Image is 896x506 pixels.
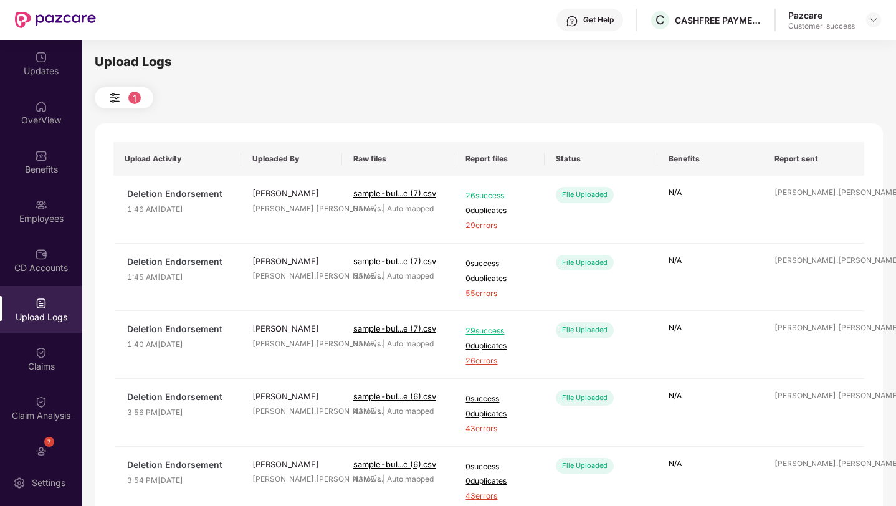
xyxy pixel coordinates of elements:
div: Settings [28,477,69,489]
p: N/A [669,322,752,334]
span: 43 rows [353,474,381,484]
span: 1:46 AM[DATE] [127,204,230,216]
th: Benefits [657,142,763,176]
img: svg+xml;base64,PHN2ZyBpZD0iQ2xhaW0iIHhtbG5zPSJodHRwOi8vd3d3LnczLm9yZy8yMDAwL3N2ZyIgd2lkdGg9IjIwIi... [35,396,47,408]
span: 55 rows [353,204,381,213]
img: svg+xml;base64,PHN2ZyBpZD0iQmVuZWZpdHMiIHhtbG5zPSJodHRwOi8vd3d3LnczLm9yZy8yMDAwL3N2ZyIgd2lkdGg9Ij... [35,150,47,162]
p: N/A [669,458,752,470]
img: svg+xml;base64,PHN2ZyBpZD0iQ2xhaW0iIHhtbG5zPSJodHRwOi8vd3d3LnczLm9yZy8yMDAwL3N2ZyIgd2lkdGg9IjIwIi... [35,346,47,359]
span: 0 success [465,258,533,270]
div: [PERSON_NAME].[PERSON_NAME] [252,338,331,350]
span: sample-bul...e (6).csv [353,391,436,401]
img: svg+xml;base64,PHN2ZyBpZD0iVXBkYXRlZCIgeG1sbnM9Imh0dHA6Ly93d3cudzMub3JnLzIwMDAvc3ZnIiB3aWR0aD0iMj... [35,51,47,64]
div: [PERSON_NAME].[PERSON_NAME] [774,390,853,402]
th: Upload Activity [113,142,241,176]
img: svg+xml;base64,PHN2ZyBpZD0iVXBsb2FkX0xvZ3MiIGRhdGEtbmFtZT0iVXBsb2FkIExvZ3MiIHhtbG5zPSJodHRwOi8vd3... [35,297,47,310]
span: sample-bul...e (7).csv [353,188,436,198]
img: svg+xml;base64,PHN2ZyBpZD0iQ0RfQWNjb3VudHMiIGRhdGEtbmFtZT0iQ0QgQWNjb3VudHMiIHhtbG5zPSJodHRwOi8vd3... [35,248,47,260]
div: File Uploaded [556,187,614,203]
div: [PERSON_NAME] [252,458,331,470]
span: 1:45 AM[DATE] [127,272,230,284]
span: 3:54 PM[DATE] [127,475,230,487]
span: Deletion Endorsement [127,187,230,201]
img: New Pazcare Logo [15,12,96,28]
div: [PERSON_NAME] [252,322,331,335]
span: Deletion Endorsement [127,390,230,404]
p: N/A [669,390,752,402]
span: | [383,271,385,280]
div: [PERSON_NAME].[PERSON_NAME] [252,474,331,485]
span: 26 success [465,190,533,202]
div: [PERSON_NAME].[PERSON_NAME] [774,458,853,470]
th: Raw files [342,142,455,176]
span: 0 duplicates [465,475,533,487]
div: [PERSON_NAME] [252,187,331,199]
div: [PERSON_NAME].[PERSON_NAME] [252,270,331,282]
img: svg+xml;base64,PHN2ZyBpZD0iU2V0dGluZy0yMHgyMCIgeG1sbnM9Imh0dHA6Ly93d3cudzMub3JnLzIwMDAvc3ZnIiB3aW... [13,477,26,489]
span: 0 duplicates [465,205,533,217]
span: Deletion Endorsement [127,458,230,472]
th: Uploaded By [241,142,342,176]
div: File Uploaded [556,322,614,338]
span: 0 success [465,393,533,405]
button: 1 [95,87,153,108]
span: 55 rows [353,271,381,280]
div: File Uploaded [556,390,614,406]
span: 1:40 AM[DATE] [127,339,230,351]
span: Auto mapped [387,271,434,280]
span: 0 duplicates [465,273,533,285]
div: [PERSON_NAME].[PERSON_NAME] [252,406,331,418]
span: 26 errors [465,355,533,367]
div: Pazcare [788,9,855,21]
div: 1 [128,92,141,104]
div: Get Help [583,15,614,25]
p: N/A [669,187,752,199]
span: sample-bul...e (7).csv [353,256,436,266]
span: Deletion Endorsement [127,255,230,269]
span: 43 rows [353,406,381,416]
span: 29 errors [465,220,533,232]
span: 0 duplicates [465,340,533,352]
div: 7 [44,437,54,447]
div: File Uploaded [556,255,614,270]
div: [PERSON_NAME].[PERSON_NAME] [774,255,853,267]
span: | [383,406,385,416]
span: Deletion Endorsement [127,322,230,336]
span: C [655,12,665,27]
span: 29 success [465,325,533,337]
th: Status [545,142,657,176]
div: [PERSON_NAME].[PERSON_NAME] [774,322,853,334]
img: svg+xml;base64,PHN2ZyBpZD0iSGVscC0zMngzMiIgeG1sbnM9Imh0dHA6Ly93d3cudzMub3JnLzIwMDAvc3ZnIiB3aWR0aD... [566,15,578,27]
span: Auto mapped [387,339,434,348]
span: 55 rows [353,339,381,348]
span: | [383,474,385,484]
th: Report files [454,142,545,176]
span: Auto mapped [387,406,434,416]
span: | [383,339,385,348]
img: svg+xml;base64,PHN2ZyBpZD0iRW1wbG95ZWVzIiB4bWxucz0iaHR0cDovL3d3dy53My5vcmcvMjAwMC9zdmciIHdpZHRoPS... [35,199,47,211]
span: 43 errors [465,490,533,502]
span: sample-bul...e (6).csv [353,459,436,469]
span: sample-bul...e (7).csv [353,323,436,333]
span: 43 errors [465,423,533,435]
img: svg+xml;base64,PHN2ZyB4bWxucz0iaHR0cDovL3d3dy53My5vcmcvMjAwMC9zdmciIHdpZHRoPSIyNCIgaGVpZ2h0PSIyNC... [107,90,122,105]
span: | [383,204,385,213]
span: 0 duplicates [465,408,533,420]
p: N/A [669,255,752,267]
span: Auto mapped [387,204,434,213]
span: 0 success [465,461,533,473]
img: svg+xml;base64,PHN2ZyBpZD0iRW5kb3JzZW1lbnRzIiB4bWxucz0iaHR0cDovL3d3dy53My5vcmcvMjAwMC9zdmciIHdpZH... [35,445,47,457]
div: Customer_success [788,21,855,31]
span: 55 errors [465,288,533,300]
span: Auto mapped [387,474,434,484]
div: CASHFREE PAYMENTS INDIA PVT. LTD. [675,14,762,26]
div: Upload Logs [95,52,883,72]
div: [PERSON_NAME] [252,390,331,403]
div: [PERSON_NAME].[PERSON_NAME] [774,187,853,199]
div: [PERSON_NAME] [252,255,331,267]
img: svg+xml;base64,PHN2ZyBpZD0iRHJvcGRvd24tMzJ4MzIiIHhtbG5zPSJodHRwOi8vd3d3LnczLm9yZy8yMDAwL3N2ZyIgd2... [869,15,879,25]
div: [PERSON_NAME].[PERSON_NAME] [252,203,331,215]
img: svg+xml;base64,PHN2ZyBpZD0iSG9tZSIgeG1sbnM9Imh0dHA6Ly93d3cudzMub3JnLzIwMDAvc3ZnIiB3aWR0aD0iMjAiIG... [35,100,47,113]
th: Report sent [763,142,864,176]
span: 3:56 PM[DATE] [127,407,230,419]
